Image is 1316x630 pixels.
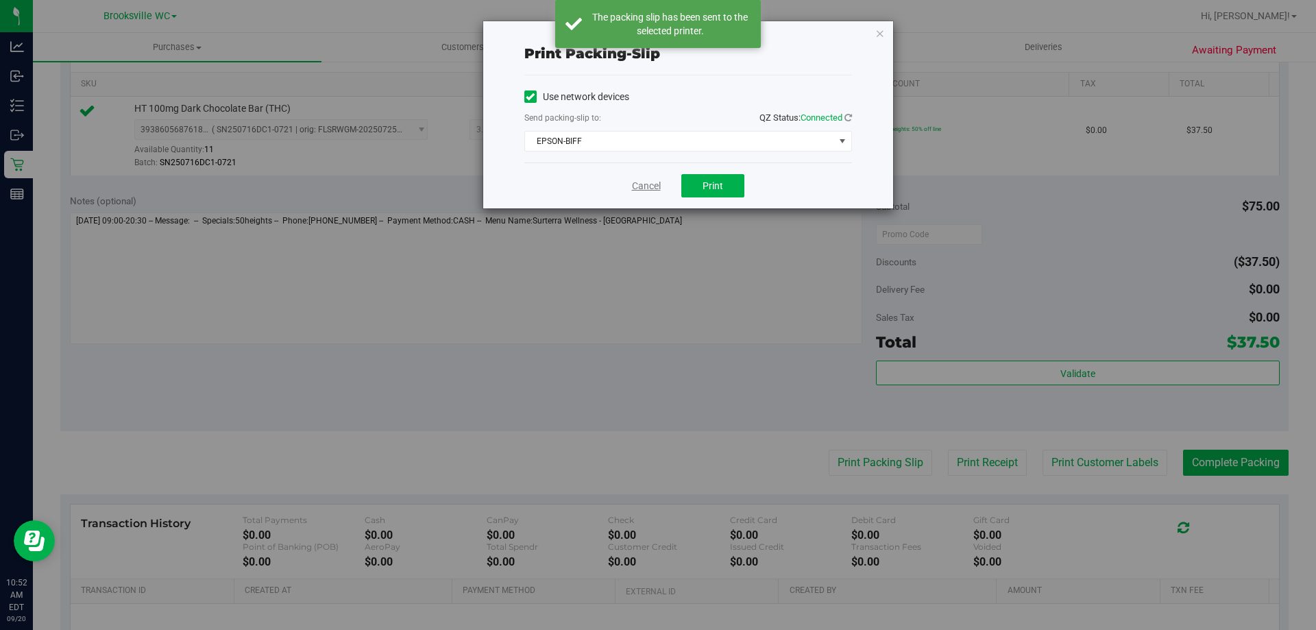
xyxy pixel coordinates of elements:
[801,112,842,123] span: Connected
[703,180,723,191] span: Print
[759,112,852,123] span: QZ Status:
[833,132,851,151] span: select
[524,112,601,124] label: Send packing-slip to:
[14,520,55,561] iframe: Resource center
[589,10,751,38] div: The packing slip has been sent to the selected printer.
[524,45,660,62] span: Print packing-slip
[524,90,629,104] label: Use network devices
[525,132,834,151] span: EPSON-BIFF
[681,174,744,197] button: Print
[632,179,661,193] a: Cancel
